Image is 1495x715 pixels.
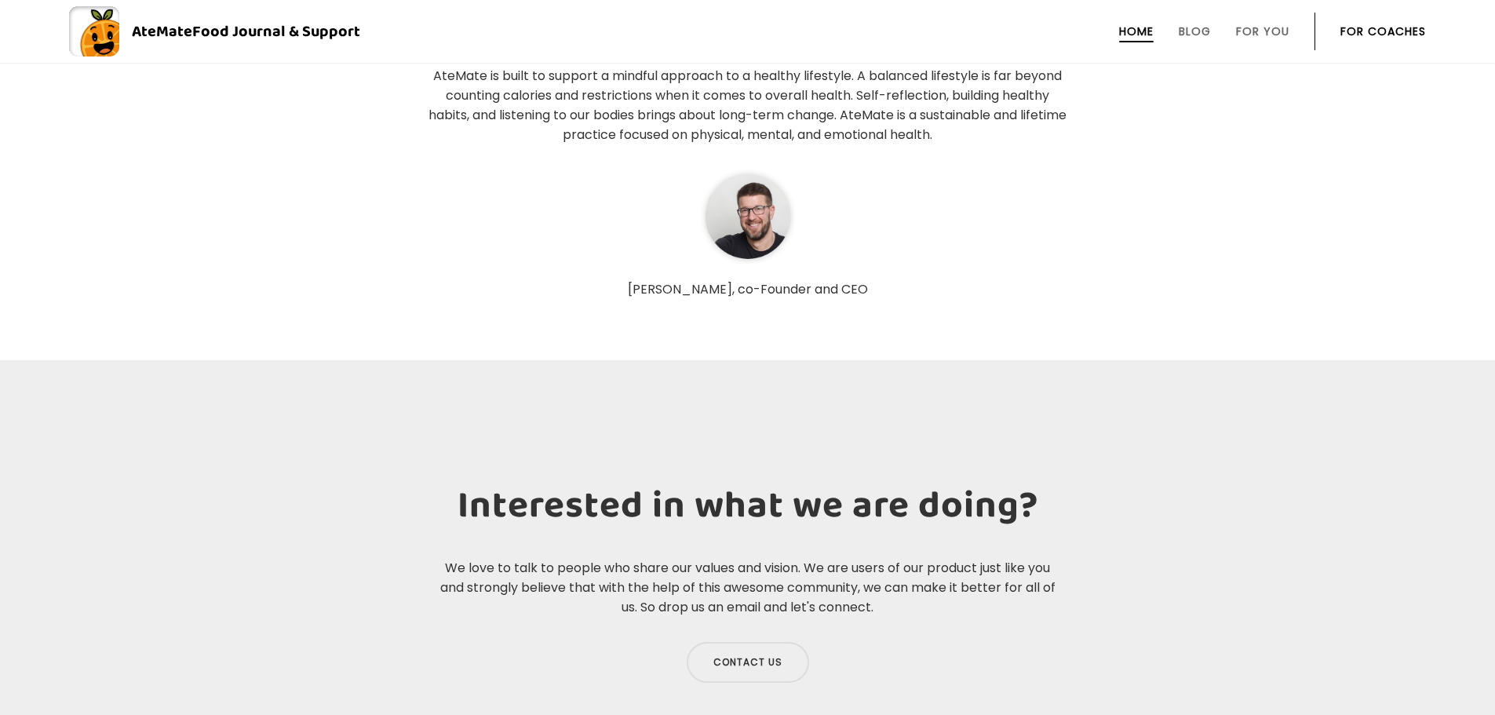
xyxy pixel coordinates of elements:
a: AteMateFood Journal & Support [69,6,1426,57]
div: AteMate [119,19,360,44]
a: For You [1236,25,1289,38]
p: [PERSON_NAME], co-Founder and CEO [426,282,1070,297]
a: For Coaches [1340,25,1426,38]
p: We love to talk to people who share our values and vision. We are users of our product just like ... [434,558,1062,617]
span: Food Journal & Support [192,19,360,44]
img: team photo [701,170,795,264]
a: Blog [1179,25,1211,38]
h2: Interested in what we are doing? [434,486,1062,527]
a: Home [1119,25,1154,38]
a: Contact us [687,642,809,683]
p: AteMate is built to support a mindful approach to a healthy lifestyle. A balanced lifestyle is fa... [426,66,1070,144]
